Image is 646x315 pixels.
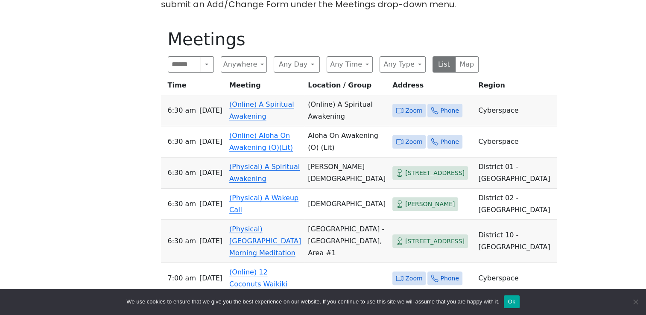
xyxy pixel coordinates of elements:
[168,272,196,284] span: 7:00 AM
[200,56,213,73] button: Search
[433,56,456,73] button: List
[274,56,320,73] button: Any Day
[455,56,479,73] button: Map
[199,105,222,117] span: [DATE]
[229,225,301,257] a: (Physical) [GEOGRAPHIC_DATA] Morning Meditation
[304,157,389,189] td: [PERSON_NAME][DEMOGRAPHIC_DATA]
[475,126,557,157] td: Cyberspace
[168,56,201,73] input: Search
[199,272,222,284] span: [DATE]
[475,263,557,294] td: Cyberspace
[304,220,389,263] td: [GEOGRAPHIC_DATA] - [GEOGRAPHIC_DATA], Area #1
[168,167,196,179] span: 6:30 AM
[405,273,422,284] span: Zoom
[304,79,389,95] th: Location / Group
[327,56,373,73] button: Any Time
[504,295,520,308] button: Ok
[199,235,222,247] span: [DATE]
[229,268,287,288] a: (Online) 12 Coconuts Waikiki
[405,168,465,178] span: [STREET_ADDRESS]
[168,136,196,148] span: 6:30 AM
[475,220,557,263] td: District 10 - [GEOGRAPHIC_DATA]
[168,235,196,247] span: 6:30 AM
[304,189,389,220] td: [DEMOGRAPHIC_DATA]
[440,105,459,116] span: Phone
[126,297,499,306] span: We use cookies to ensure that we give you the best experience on our website. If you continue to ...
[475,157,557,189] td: District 01 - [GEOGRAPHIC_DATA]
[229,100,294,120] a: (Online) A Spiritual Awakening
[226,79,304,95] th: Meeting
[199,198,222,210] span: [DATE]
[229,163,300,183] a: (Physical) A Spiritual Awakening
[161,79,226,95] th: Time
[405,105,422,116] span: Zoom
[168,105,196,117] span: 6:30 AM
[221,56,267,73] button: Anywhere
[475,95,557,126] td: Cyberspace
[631,297,640,306] span: No
[229,131,293,152] a: (Online) Aloha On Awakening (O)(Lit)
[229,194,298,214] a: (Physical) A Wakeup Call
[440,137,459,147] span: Phone
[440,273,459,284] span: Phone
[380,56,426,73] button: Any Type
[168,29,479,50] h1: Meetings
[168,198,196,210] span: 6:30 AM
[199,167,222,179] span: [DATE]
[405,137,422,147] span: Zoom
[475,189,557,220] td: District 02 - [GEOGRAPHIC_DATA]
[199,136,222,148] span: [DATE]
[304,126,389,157] td: Aloha On Awakening (O) (Lit)
[405,236,465,247] span: [STREET_ADDRESS]
[304,95,389,126] td: (Online) A Spiritual Awakening
[389,79,475,95] th: Address
[475,79,557,95] th: Region
[405,199,455,210] span: [PERSON_NAME]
